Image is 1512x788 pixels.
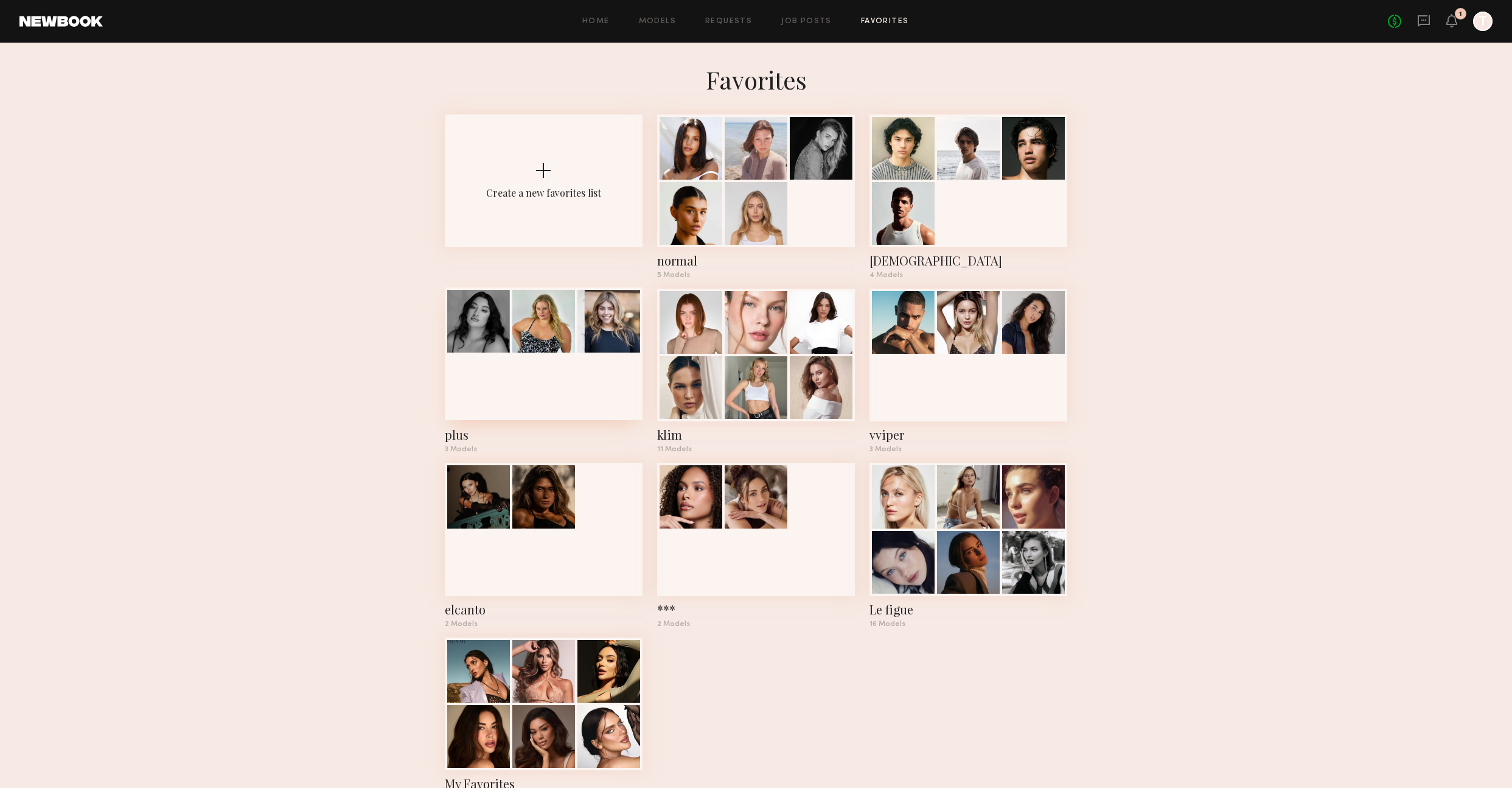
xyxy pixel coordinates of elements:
[869,272,1067,279] div: 4 Models
[486,186,601,199] div: Create a new favorites list
[657,621,855,628] div: 2 Models
[869,114,1067,279] a: [DEMOGRAPHIC_DATA]4 Models
[445,426,643,443] div: plus
[869,446,1067,453] div: 3 Models
[639,18,676,26] a: Models
[445,446,643,453] div: 3 Models
[445,114,643,289] button: Create a new favorites list
[869,463,1067,627] a: Le figue16 Models
[869,426,1067,443] div: vviper
[869,252,1067,269] div: male
[705,18,752,26] a: Requests
[657,252,855,269] div: normal
[445,463,643,627] a: elcanto2 Models
[657,114,855,279] a: normal5 Models
[1473,12,1493,31] a: T
[582,18,610,26] a: Home
[445,601,643,618] div: elcanto
[445,621,643,628] div: 2 Models
[781,18,832,26] a: Job Posts
[1459,11,1462,18] div: 1
[445,289,643,453] a: plus3 Models
[657,426,855,443] div: klim
[869,601,1067,618] div: Le figue
[657,272,855,279] div: 5 Models
[657,289,855,453] a: klim11 Models
[869,289,1067,453] a: vviper3 Models
[657,446,855,453] div: 11 Models
[869,621,1067,628] div: 16 Models
[861,18,909,26] a: Favorites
